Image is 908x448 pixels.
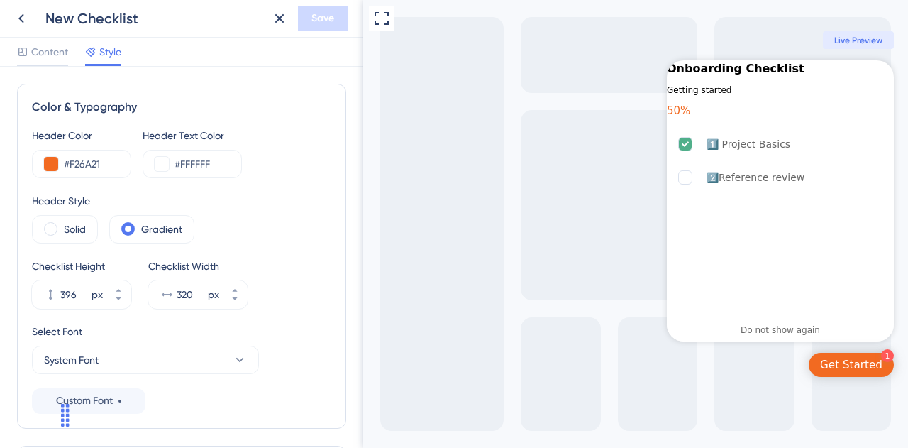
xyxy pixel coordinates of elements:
[304,104,531,117] div: Checklist progress: 50%
[514,60,531,77] div: Close Checklist
[377,324,457,336] div: Do not show again
[60,286,89,303] input: px
[471,35,519,46] span: Live Preview
[56,393,113,410] span: Custom Font
[457,358,519,372] div: Get Started
[54,394,77,437] div: Drag
[141,221,182,238] label: Gradient
[177,286,205,303] input: px
[311,10,334,27] span: Save
[304,83,368,97] div: Getting started
[208,286,219,303] div: px
[32,388,145,414] button: Custom Font
[222,295,248,309] button: px
[222,280,248,295] button: px
[45,9,261,28] div: New Checklist
[32,258,131,275] div: Checklist Height
[343,136,427,153] div: 1️⃣ Project Basics
[64,221,86,238] label: Solid
[143,127,242,144] div: Header Text Color
[106,295,131,309] button: px
[106,280,131,295] button: px
[148,258,248,275] div: Checklist Width
[304,60,441,77] div: Onboarding Checklist
[304,104,327,117] div: 50%
[31,43,68,60] span: Content
[32,192,331,209] div: Header Style
[92,286,103,303] div: px
[32,346,259,374] button: System Font
[445,353,531,377] div: Open Get Started checklist, remaining modules: 1
[518,349,531,362] div: 1
[298,6,348,31] button: Save
[343,169,441,186] div: 2️⃣Reference review
[44,351,99,368] span: System Font
[99,43,121,60] span: Style
[309,162,525,193] div: 2️⃣Reference review is incomplete.
[32,99,331,116] div: Color & Typography
[309,129,525,160] div: 1️⃣ Project Basics is complete.
[304,123,531,292] div: Checklist items
[32,127,131,144] div: Header Color
[32,323,331,340] div: Select Font
[304,60,531,342] div: Checklist Container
